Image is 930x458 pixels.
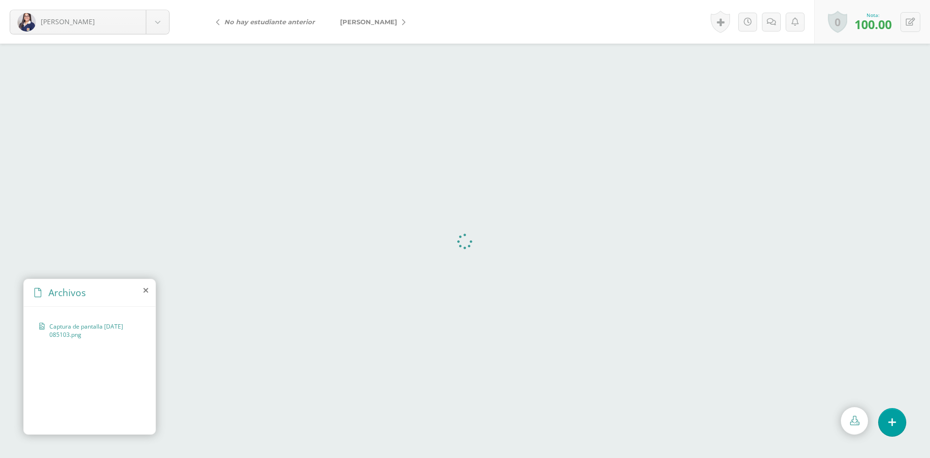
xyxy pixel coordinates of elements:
span: Archivos [48,286,86,299]
span: 100.00 [854,16,892,32]
span: [PERSON_NAME] [340,18,397,26]
div: Nota: [854,12,892,18]
a: 0 [828,11,847,33]
a: [PERSON_NAME] [327,10,413,33]
a: No hay estudiante anterior [208,10,327,33]
span: [PERSON_NAME] [41,17,95,26]
a: [PERSON_NAME] [10,10,169,34]
span: Captura de pantalla [DATE] 085103.png [49,322,135,339]
i: close [143,286,148,294]
img: 69f4210cebcc4543958d2a97f40a3015.png [17,13,36,32]
i: No hay estudiante anterior [224,18,315,26]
